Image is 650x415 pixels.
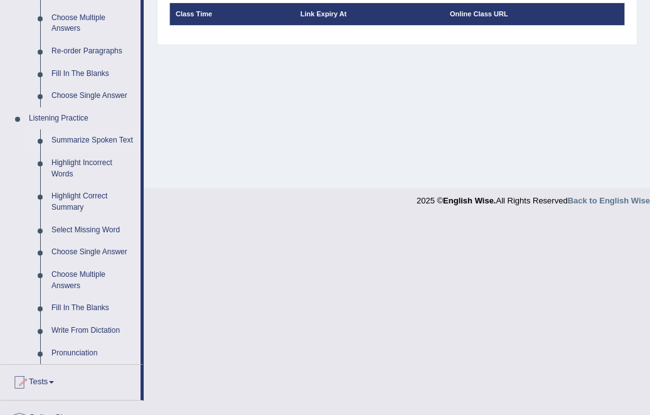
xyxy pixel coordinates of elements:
[46,342,141,365] a: Pronunciation
[23,107,141,130] a: Listening Practice
[46,129,141,152] a: Summarize Spoken Text
[46,297,141,320] a: Fill In The Blanks
[568,196,650,205] a: Back to English Wise
[46,7,141,40] a: Choose Multiple Answers
[46,63,141,85] a: Fill In The Blanks
[46,152,141,185] a: Highlight Incorrect Words
[294,3,444,25] th: Link Expiry At
[417,188,650,207] div: 2025 © All Rights Reserved
[46,241,141,264] a: Choose Single Answer
[46,264,141,297] a: Choose Multiple Answers
[443,196,496,205] strong: English Wise.
[444,3,625,25] th: Online Class URL
[169,3,294,25] th: Class Time
[46,219,141,242] a: Select Missing Word
[46,85,141,107] a: Choose Single Answer
[46,185,141,218] a: Highlight Correct Summary
[46,320,141,342] a: Write From Dictation
[46,40,141,63] a: Re-order Paragraphs
[1,365,141,396] a: Tests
